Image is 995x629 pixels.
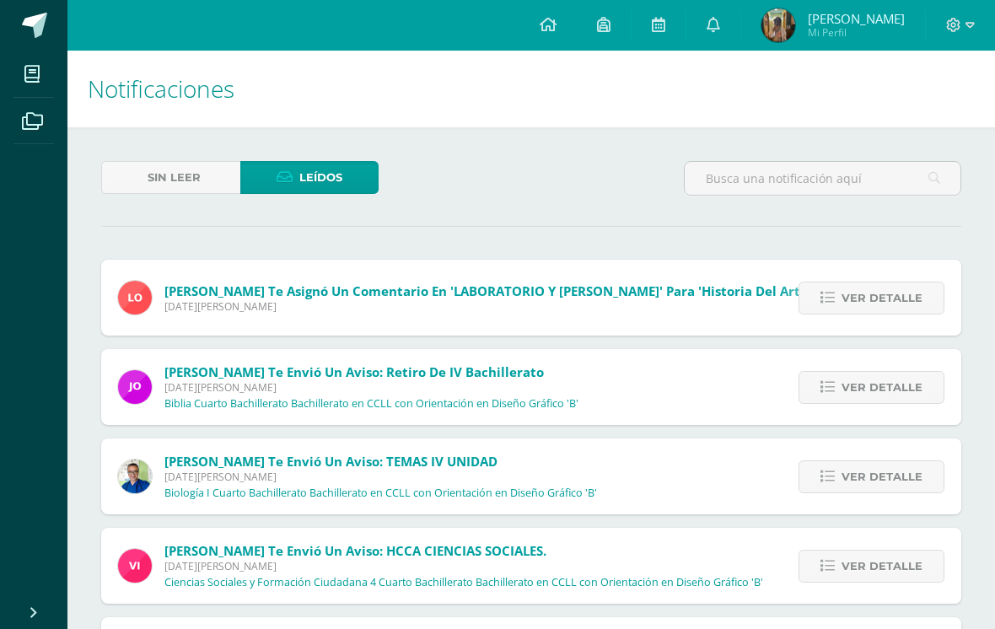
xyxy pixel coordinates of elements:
[164,559,763,573] span: [DATE][PERSON_NAME]
[118,460,152,493] img: 692ded2a22070436d299c26f70cfa591.png
[118,549,152,583] img: bd6d0aa147d20350c4821b7c643124fa.png
[88,73,234,105] span: Notificaciones
[164,282,811,299] span: [PERSON_NAME] te asignó un comentario en 'LABORATORIO Y [PERSON_NAME]' para 'Historia del Arte'
[118,281,152,314] img: 59290ed508a7c2aec46e59874efad3b5.png
[842,372,922,403] span: Ver detalle
[808,25,905,40] span: Mi Perfil
[842,461,922,492] span: Ver detalle
[101,161,240,194] a: Sin leer
[164,363,544,380] span: [PERSON_NAME] te envió un aviso: Retiro de IV Bachillerato
[761,8,795,42] img: f1fa2f27fd1c328a2a43e8cbfda09add.png
[164,542,546,559] span: [PERSON_NAME] te envió un aviso: HCCA CIENCIAS SOCIALES.
[164,453,497,470] span: [PERSON_NAME] te envió un aviso: TEMAS IV UNIDAD
[808,10,905,27] span: [PERSON_NAME]
[685,162,960,195] input: Busca una notificación aquí
[164,299,811,314] span: [DATE][PERSON_NAME]
[164,397,578,411] p: Biblia Cuarto Bachillerato Bachillerato en CCLL con Orientación en Diseño Gráfico 'B'
[842,282,922,314] span: Ver detalle
[240,161,379,194] a: Leídos
[118,370,152,404] img: 6614adf7432e56e5c9e182f11abb21f1.png
[164,487,597,500] p: Biología I Cuarto Bachillerato Bachillerato en CCLL con Orientación en Diseño Gráfico 'B'
[164,380,578,395] span: [DATE][PERSON_NAME]
[842,551,922,582] span: Ver detalle
[148,162,201,193] span: Sin leer
[164,576,763,589] p: Ciencias Sociales y Formación Ciudadana 4 Cuarto Bachillerato Bachillerato en CCLL con Orientació...
[164,470,597,484] span: [DATE][PERSON_NAME]
[299,162,342,193] span: Leídos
